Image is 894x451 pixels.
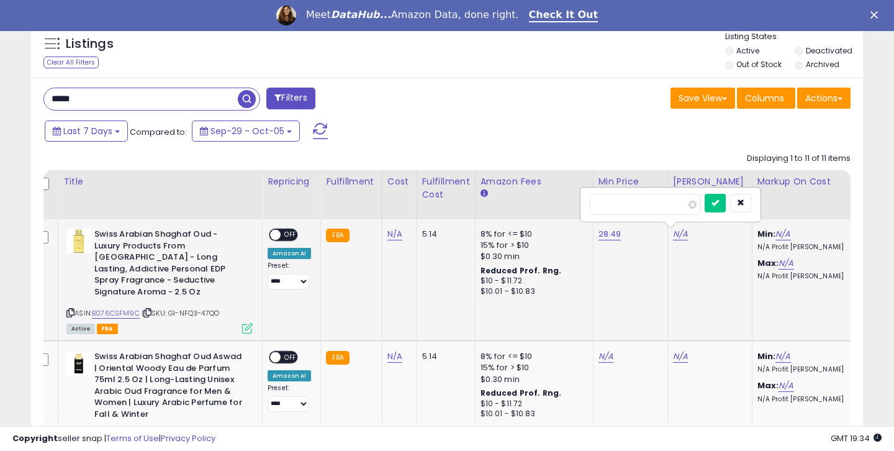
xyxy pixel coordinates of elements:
[481,175,588,188] div: Amazon Fees
[529,9,598,22] a: Check It Out
[66,324,95,334] span: All listings currently available for purchase on Amazon
[481,229,584,240] div: 8% for <= $10
[481,276,584,286] div: $10 - $11.72
[268,175,315,188] div: Repricing
[66,351,91,376] img: 312+4OZR9HL._SL40_.jpg
[725,31,864,43] p: Listing States:
[673,175,747,188] div: [PERSON_NAME]
[97,324,118,334] span: FBA
[752,170,870,219] th: The percentage added to the cost of goods (COGS) that forms the calculator for Min & Max prices.
[806,45,852,56] label: Deactivated
[481,351,584,362] div: 8% for <= $10
[387,350,402,363] a: N/A
[92,308,140,319] a: B076CSFM9C
[94,351,245,423] b: Swiss Arabian Shaghaf Oud Aswad | Oriental Woody Eau de Parfum 75ml 2.5 Oz | Long-Lasting Unisex ...
[63,125,112,137] span: Last 7 Days
[775,228,790,240] a: N/A
[757,175,865,188] div: Markup on Cost
[736,59,782,70] label: Out of Stock
[43,57,99,68] div: Clear All Filters
[481,188,488,199] small: Amazon Fees.
[161,432,215,444] a: Privacy Policy
[481,265,562,276] b: Reduced Prof. Rng.
[481,409,584,419] div: $10.01 - $10.83
[63,175,257,188] div: Title
[673,350,688,363] a: N/A
[757,228,776,240] b: Min:
[130,126,187,138] span: Compared to:
[736,45,759,56] label: Active
[481,374,584,385] div: $0.30 min
[598,175,662,188] div: Min Price
[268,248,311,259] div: Amazon AI
[673,228,688,240] a: N/A
[481,286,584,297] div: $10.01 - $10.83
[66,229,253,332] div: ASIN:
[281,352,300,363] span: OFF
[737,88,795,109] button: Columns
[598,228,621,240] a: 28.49
[745,92,784,104] span: Columns
[757,380,779,391] b: Max:
[281,230,300,240] span: OFF
[757,365,860,374] p: N/A Profit [PERSON_NAME]
[266,88,315,109] button: Filters
[66,229,91,253] img: 31UXqspR00L._SL40_.jpg
[106,432,159,444] a: Terms of Use
[670,88,735,109] button: Save View
[481,251,584,262] div: $0.30 min
[757,272,860,281] p: N/A Profit [PERSON_NAME]
[757,243,860,252] p: N/A Profit [PERSON_NAME]
[94,229,245,301] b: Swiss Arabian Shaghaf Oud - Luxury Products From [GEOGRAPHIC_DATA] - Long Lasting, Addictive Pers...
[797,88,851,109] button: Actions
[831,432,882,444] span: 2025-10-13 19:34 GMT
[387,228,402,240] a: N/A
[757,350,776,362] b: Min:
[387,175,412,188] div: Cost
[192,121,300,142] button: Sep-29 - Oct-05
[422,175,470,201] div: Fulfillment Cost
[268,370,311,381] div: Amazon AI
[326,351,349,365] small: FBA
[779,257,793,270] a: N/A
[45,121,128,142] button: Last 7 Days
[481,240,584,251] div: 15% for > $10
[757,257,779,269] b: Max:
[12,433,215,445] div: seller snap | |
[747,153,851,165] div: Displaying 1 to 11 of 11 items
[142,308,219,318] span: | SKU: GI-NFQ3-47QO
[481,362,584,373] div: 15% for > $10
[757,395,860,404] p: N/A Profit [PERSON_NAME]
[268,384,311,412] div: Preset:
[422,351,466,362] div: 5.14
[481,399,584,409] div: $10 - $11.72
[326,229,349,242] small: FBA
[66,35,114,53] h5: Listings
[331,9,391,20] i: DataHub...
[779,380,793,392] a: N/A
[276,6,296,25] img: Profile image for Georgie
[12,432,58,444] strong: Copyright
[806,59,839,70] label: Archived
[268,262,311,289] div: Preset:
[775,350,790,363] a: N/A
[422,229,466,240] div: 5.14
[326,175,376,188] div: Fulfillment
[481,388,562,398] b: Reduced Prof. Rng.
[210,125,284,137] span: Sep-29 - Oct-05
[598,350,613,363] a: N/A
[306,9,519,21] div: Meet Amazon Data, done right.
[870,11,883,19] div: Close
